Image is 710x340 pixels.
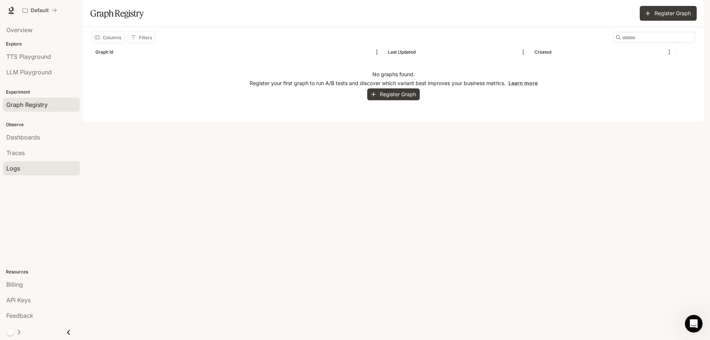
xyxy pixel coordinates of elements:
h1: Graph Registry [90,6,143,21]
button: Menu [518,47,529,58]
div: Last Updated [388,49,416,55]
button: Show filters [128,31,156,43]
button: Select columns [92,31,125,43]
a: Learn more [508,80,538,86]
div: Created [534,49,551,55]
button: Register Graph [367,88,420,101]
button: Sort [114,47,125,58]
button: Sort [416,47,427,58]
button: Register Graph [640,6,697,21]
button: All workspaces [19,3,60,18]
iframe: Intercom live chat [685,315,703,333]
p: No graphs found. [372,71,415,78]
div: Search [613,32,695,43]
button: Sort [552,47,563,58]
button: Menu [664,47,675,58]
p: Default [31,7,49,14]
div: Graph Id [95,49,113,55]
p: Register your first graph to run A/B tests and discover which variant best improves your business... [250,80,538,87]
button: Menu [371,47,382,58]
